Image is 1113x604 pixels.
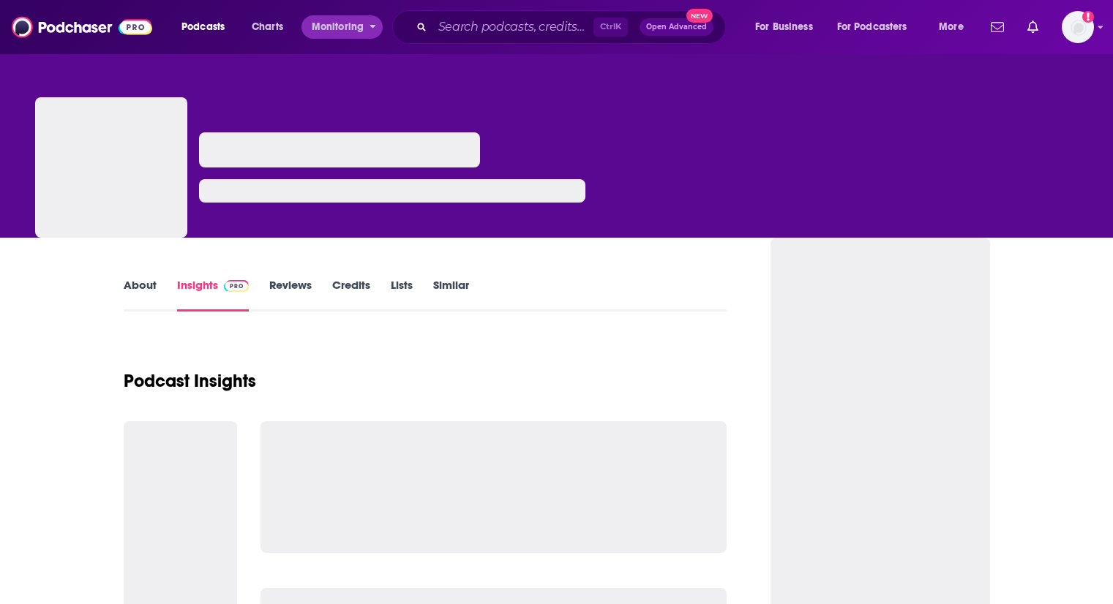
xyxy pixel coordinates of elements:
[1062,11,1094,43] button: Show profile menu
[432,15,593,39] input: Search podcasts, credits, & more...
[181,17,225,37] span: Podcasts
[124,278,157,312] a: About
[124,370,256,392] h1: Podcast Insights
[433,278,469,312] a: Similar
[177,278,250,312] a: InsightsPodchaser Pro
[312,17,364,37] span: Monitoring
[593,18,628,37] span: Ctrl K
[646,23,707,31] span: Open Advanced
[391,278,413,312] a: Lists
[301,15,383,39] button: open menu
[12,13,152,41] img: Podchaser - Follow, Share and Rate Podcasts
[1082,11,1094,23] svg: Add a profile image
[1062,11,1094,43] span: Logged in as shcarlos
[242,15,292,39] a: Charts
[985,15,1010,39] a: Show notifications dropdown
[828,15,929,39] button: open menu
[939,17,964,37] span: More
[755,17,813,37] span: For Business
[406,10,740,44] div: Search podcasts, credits, & more...
[837,17,907,37] span: For Podcasters
[332,278,370,312] a: Credits
[224,280,250,292] img: Podchaser Pro
[171,15,244,39] button: open menu
[269,278,312,312] a: Reviews
[929,15,982,39] button: open menu
[1022,15,1044,39] a: Show notifications dropdown
[640,18,713,36] button: Open AdvancedNew
[252,17,283,37] span: Charts
[1062,11,1094,43] img: User Profile
[686,9,713,23] span: New
[745,15,831,39] button: open menu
